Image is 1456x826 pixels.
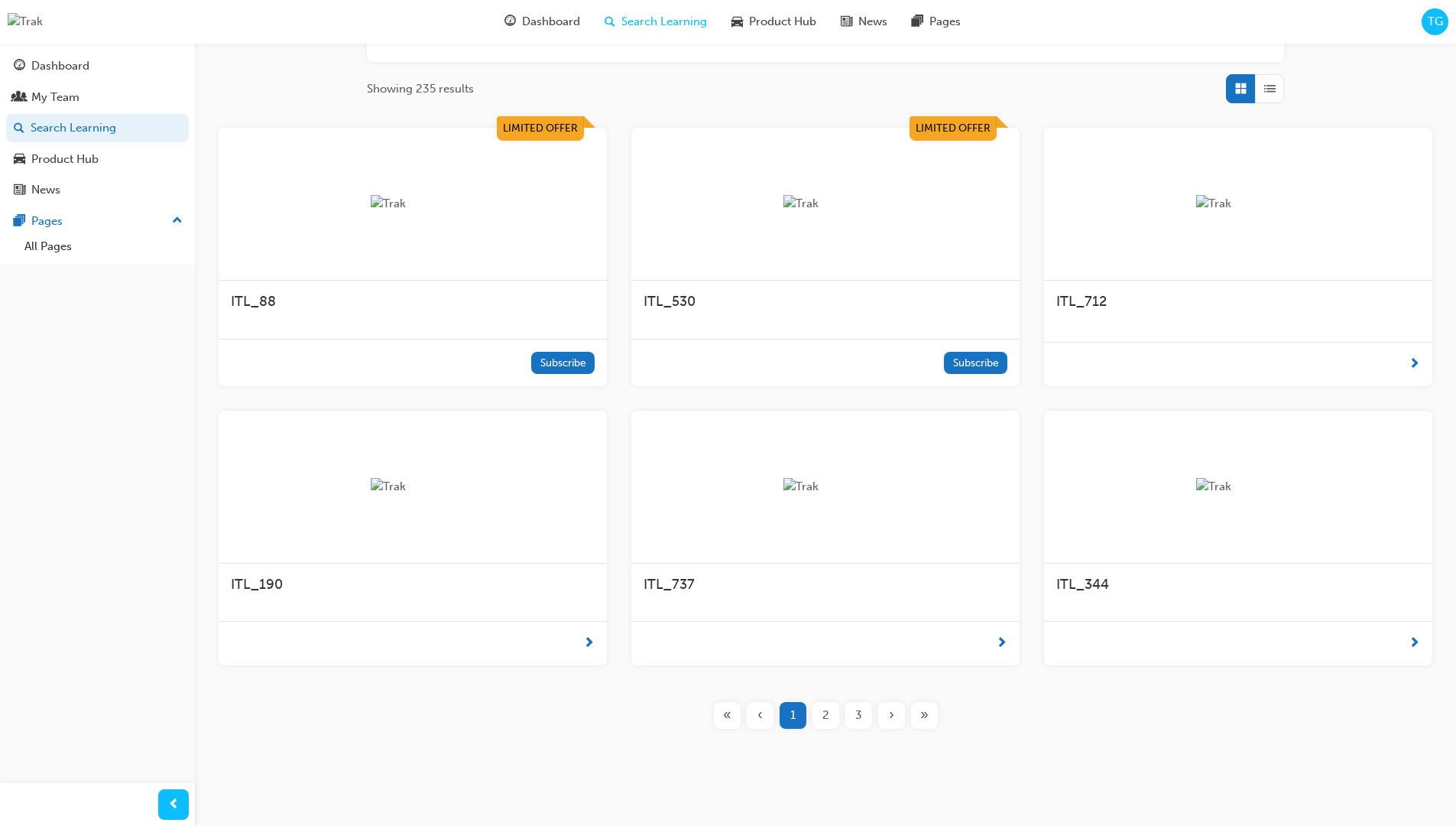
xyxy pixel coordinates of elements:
span: Search Learning [621,13,707,31]
span: › [889,707,894,724]
a: search-iconSearch Learning [592,6,719,37]
div: Pages [31,213,63,230]
span: ITL_712 [1056,293,1107,310]
img: Trak [8,13,43,31]
button: Last page [908,702,941,729]
a: TrakITL_344 [1044,411,1432,665]
span: » [920,707,929,724]
span: search-icon [14,122,24,135]
button: TG [1422,8,1448,35]
a: TrakITL_190 [219,411,607,665]
span: pages-icon [912,12,923,31]
a: Limited OfferTrakITL_530Subscribe [631,128,1020,386]
a: guage-iconDashboard [492,6,592,37]
span: Product Hub [749,13,816,31]
span: TG [1428,13,1443,31]
span: Dashboard [522,13,580,31]
span: guage-icon [14,60,25,73]
img: Trak [1196,195,1280,213]
span: up-icon [172,211,183,231]
span: ITL_88 [231,293,276,310]
button: Next page [875,702,908,729]
button: DashboardMy TeamSearch LearningProduct HubNews [6,49,189,207]
button: First page [711,702,744,729]
span: people-icon [14,91,25,105]
span: guage-icon [504,12,516,31]
span: Limited Offer [916,122,991,135]
a: pages-iconPages [900,6,973,37]
span: ITL_190 [231,576,283,593]
img: Trak [783,478,867,496]
span: Showing 235 results [367,80,474,98]
a: car-iconProduct Hub [719,6,829,37]
span: 2 [822,707,829,724]
div: My Team [31,89,79,106]
div: Product Hub [31,151,99,168]
span: ITL_737 [644,576,695,593]
img: Trak [371,195,455,213]
span: « [723,707,731,724]
img: Trak [783,195,867,213]
a: Limited OfferTrakITL_88Subscribe [219,128,607,386]
a: TrakITL_712 [1044,128,1432,386]
span: 1 [790,707,796,724]
span: ITL_530 [644,293,696,310]
a: Dashboard [6,52,189,80]
span: Limited Offer [503,122,578,135]
button: Subscribe [531,352,595,374]
button: Pages [6,207,189,236]
button: Previous page [744,702,777,729]
span: next-icon [1409,355,1420,374]
a: TrakITL_737 [631,411,1020,665]
img: Trak [371,478,455,496]
span: car-icon [731,12,743,31]
span: List [1264,80,1276,98]
a: My Team [6,83,189,112]
button: Page 3 [842,702,875,729]
button: Page 1 [777,702,809,729]
span: News [858,13,887,31]
span: next-icon [583,634,595,653]
div: News [31,181,60,199]
span: next-icon [996,634,1007,653]
span: ‹ [757,707,763,724]
button: Page 2 [809,702,842,729]
div: Dashboard [31,57,89,75]
a: All Pages [18,235,189,259]
span: prev-icon [168,795,180,815]
span: Grid [1235,80,1247,98]
span: news-icon [841,12,852,31]
span: 3 [855,707,862,724]
span: Pages [929,13,961,31]
a: Search Learning [6,114,189,142]
img: Trak [1196,478,1280,496]
span: car-icon [14,153,25,167]
span: news-icon [14,184,25,197]
span: search-icon [605,12,615,31]
span: next-icon [1409,634,1420,653]
a: Product Hub [6,145,189,174]
a: news-iconNews [829,6,900,37]
span: pages-icon [14,215,25,229]
button: Subscribe [944,352,1007,374]
span: ITL_344 [1056,576,1109,593]
a: News [6,176,189,204]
